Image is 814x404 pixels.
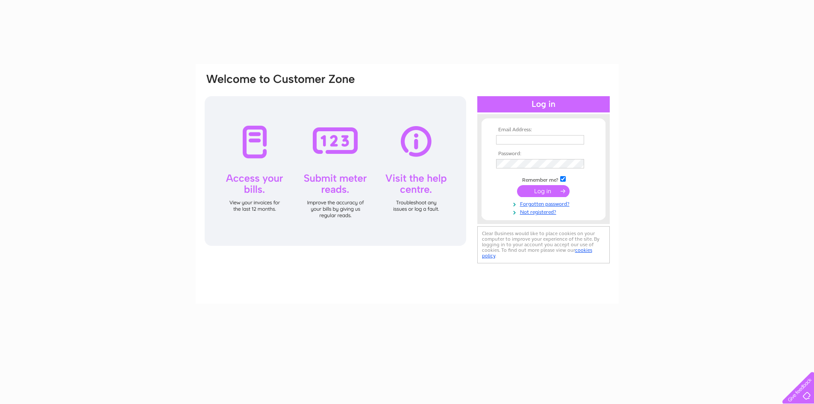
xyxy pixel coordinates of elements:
[477,226,610,263] div: Clear Business would like to place cookies on your computer to improve your experience of the sit...
[494,151,593,157] th: Password:
[517,185,570,197] input: Submit
[496,199,593,207] a: Forgotten password?
[482,247,592,259] a: cookies policy
[494,175,593,183] td: Remember me?
[494,127,593,133] th: Email Address:
[496,207,593,215] a: Not registered?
